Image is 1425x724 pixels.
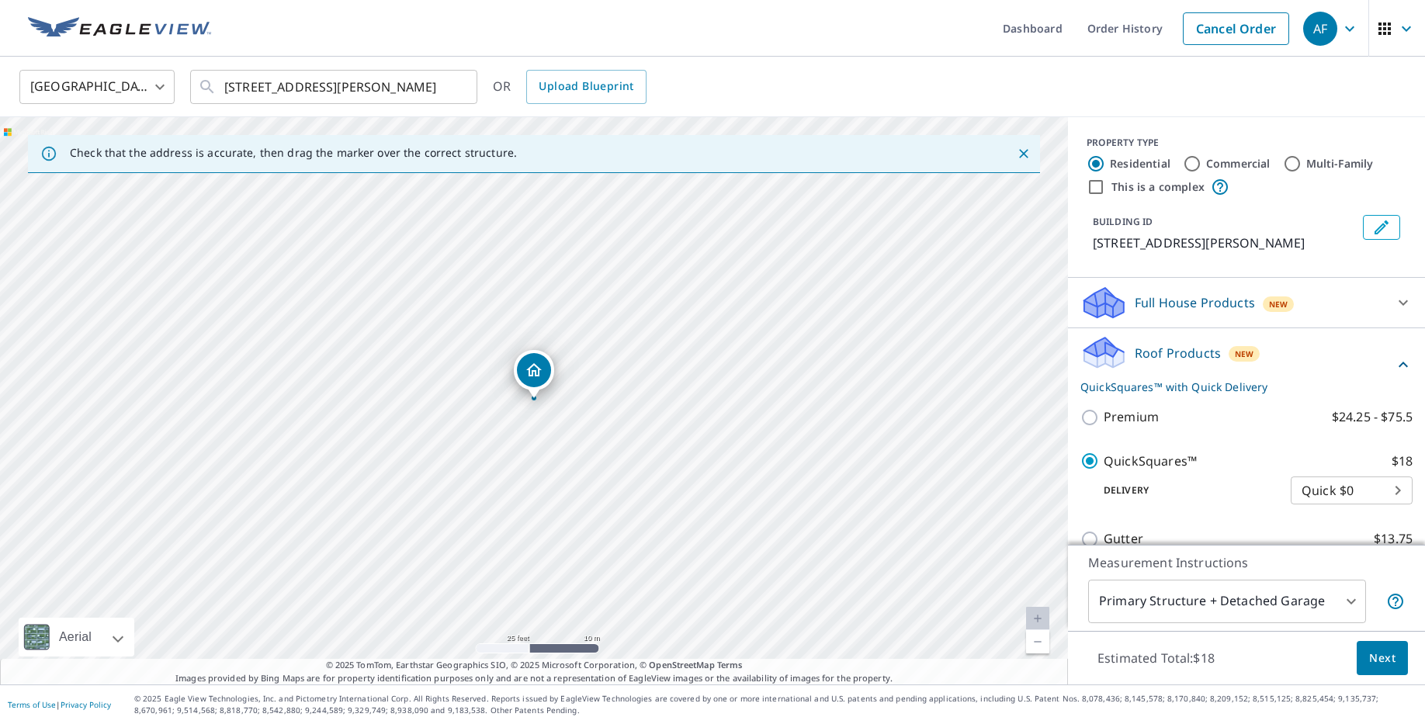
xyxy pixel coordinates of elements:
[1104,452,1197,471] p: QuickSquares™
[1026,607,1049,630] a: Current Level 20, Zoom In Disabled
[1087,136,1406,150] div: PROPERTY TYPE
[1369,649,1396,668] span: Next
[1014,144,1034,164] button: Close
[539,77,633,96] span: Upload Blueprint
[1135,293,1255,312] p: Full House Products
[1235,348,1254,360] span: New
[1135,344,1221,362] p: Roof Products
[717,659,743,670] a: Terms
[1093,234,1357,252] p: [STREET_ADDRESS][PERSON_NAME]
[326,659,743,672] span: © 2025 TomTom, Earthstar Geographics SIO, © 2025 Microsoft Corporation, ©
[19,618,134,656] div: Aerial
[1093,215,1153,228] p: BUILDING ID
[224,65,446,109] input: Search by address or latitude-longitude
[1080,379,1394,395] p: QuickSquares™ with Quick Delivery
[1306,156,1374,171] label: Multi-Family
[1080,284,1413,321] div: Full House ProductsNew
[1206,156,1271,171] label: Commercial
[526,70,646,104] a: Upload Blueprint
[28,17,211,40] img: EV Logo
[1110,156,1170,171] label: Residential
[1080,483,1291,497] p: Delivery
[70,146,517,160] p: Check that the address is accurate, then drag the marker over the correct structure.
[649,659,714,670] a: OpenStreetMap
[19,65,175,109] div: [GEOGRAPHIC_DATA]
[1026,630,1049,653] a: Current Level 20, Zoom Out
[61,699,111,710] a: Privacy Policy
[1357,641,1408,676] button: Next
[1363,215,1400,240] button: Edit building 1
[1111,179,1205,195] label: This is a complex
[1085,641,1227,675] p: Estimated Total: $18
[1374,529,1413,549] p: $13.75
[1303,12,1337,46] div: AF
[514,350,554,398] div: Dropped pin, building 1, Residential property, 5474 N Walker Dr Columbia City, IN 46725
[1392,452,1413,471] p: $18
[8,700,111,709] p: |
[1332,407,1413,427] p: $24.25 - $75.5
[1088,553,1405,572] p: Measurement Instructions
[8,699,56,710] a: Terms of Use
[134,693,1417,716] p: © 2025 Eagle View Technologies, Inc. and Pictometry International Corp. All Rights Reserved. Repo...
[1104,529,1143,549] p: Gutter
[1183,12,1289,45] a: Cancel Order
[1104,407,1159,427] p: Premium
[1269,298,1288,310] span: New
[1291,469,1413,512] div: Quick $0
[1386,592,1405,611] span: Your report will include the primary structure and a detached garage if one exists.
[1088,580,1366,623] div: Primary Structure + Detached Garage
[1080,334,1413,395] div: Roof ProductsNewQuickSquares™ with Quick Delivery
[54,618,96,656] div: Aerial
[493,70,647,104] div: OR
